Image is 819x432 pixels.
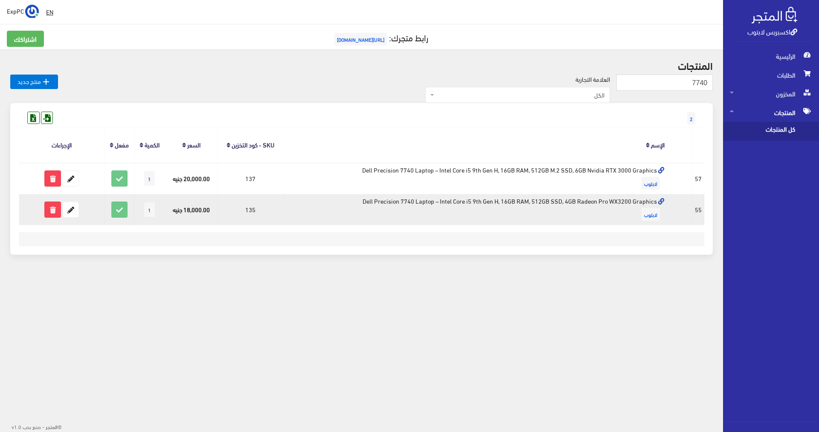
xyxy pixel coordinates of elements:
span: 2 [687,112,695,125]
span: كل المنتجات [730,122,795,141]
td: 135 [218,194,283,225]
u: EN [46,6,53,17]
td: 55 [693,194,704,225]
a: رابط متجرك:[URL][DOMAIN_NAME] [332,29,428,45]
input: بحث... [616,75,713,91]
span: الكل [436,91,604,99]
span: - صنع بحب v1.0 [12,422,44,431]
a: المنتجات [723,103,819,122]
label: العلامة التجارية [575,75,610,84]
a: ... ExpPC [7,4,39,18]
a: EN [43,4,57,20]
iframe: Drift Widget Chat Controller [10,374,43,406]
a: المخزون [723,84,819,103]
td: 137 [218,163,283,194]
a: الرئيسية [723,47,819,66]
span: المنتجات [730,103,812,122]
img: . [752,7,797,23]
span: ExpPC [7,6,24,16]
a: مفعل [115,138,129,150]
a: الكمية [145,138,160,150]
span: لابتوب [642,208,660,221]
span: الرئيسية [730,47,812,66]
strong: المتجر [46,423,58,430]
td: Dell Precision 7740 Laptop – Intel Core i5 9th Gen H, 16GB RAM, 512GB SSD, 4GB Radeon Pro WX3200 ... [283,194,667,225]
h2: المنتجات [10,60,713,71]
a: منتج جديد [10,75,58,89]
span: لابتوب [642,177,660,190]
span: الطلبات [730,66,812,84]
a: اشتراكك [7,31,44,47]
a: الإسم [651,138,665,150]
span: [URL][DOMAIN_NAME] [334,33,387,46]
a: SKU - كود التخزين [232,138,274,150]
i:  [41,77,51,87]
a: السعر [187,138,200,150]
a: الطلبات [723,66,819,84]
th: الإجراءات [19,127,105,163]
td: Dell Precision 7740 Laptop – Intel Core i5 9th Gen H, 16GB RAM, 512GB M.2 SSD, 6GB Nvidia RTX 300... [283,163,667,194]
td: 57 [693,163,704,194]
div: © [3,421,62,432]
span: المخزون [730,84,812,103]
span: الكل [425,87,610,103]
span: 1 [144,202,155,217]
a: كل المنتجات [723,122,819,141]
a: اكسبريس لابتوب [747,25,797,37]
span: 1 [144,171,155,186]
img: ... [25,5,39,18]
td: 18,000.00 جنيه [165,194,218,225]
td: 20,000.00 جنيه [165,163,218,194]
